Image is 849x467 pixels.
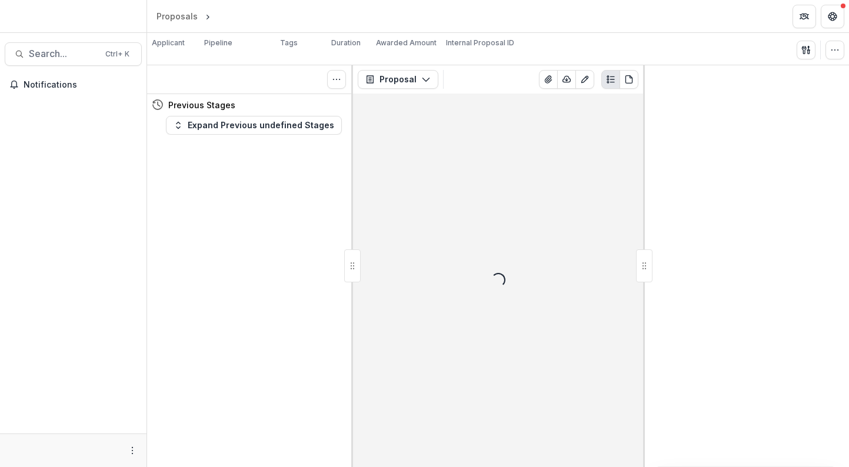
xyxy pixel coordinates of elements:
[793,5,816,28] button: Partners
[166,116,342,135] button: Expand Previous undefined Stages
[152,38,185,48] p: Applicant
[327,70,346,89] button: Toggle View Cancelled Tasks
[152,8,263,25] nav: breadcrumb
[539,70,558,89] button: View Attached Files
[575,70,594,89] button: Edit as form
[821,5,844,28] button: Get Help
[280,38,298,48] p: Tags
[24,80,137,90] span: Notifications
[376,38,437,48] p: Awarded Amount
[446,38,514,48] p: Internal Proposal ID
[157,10,198,22] div: Proposals
[204,38,232,48] p: Pipeline
[5,42,142,66] button: Search...
[152,8,202,25] a: Proposals
[331,38,361,48] p: Duration
[168,99,235,111] h4: Previous Stages
[601,70,620,89] button: Plaintext view
[5,75,142,94] button: Notifications
[103,48,132,61] div: Ctrl + K
[125,443,139,458] button: More
[358,70,438,89] button: Proposal
[620,70,638,89] button: PDF view
[29,48,98,59] span: Search...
